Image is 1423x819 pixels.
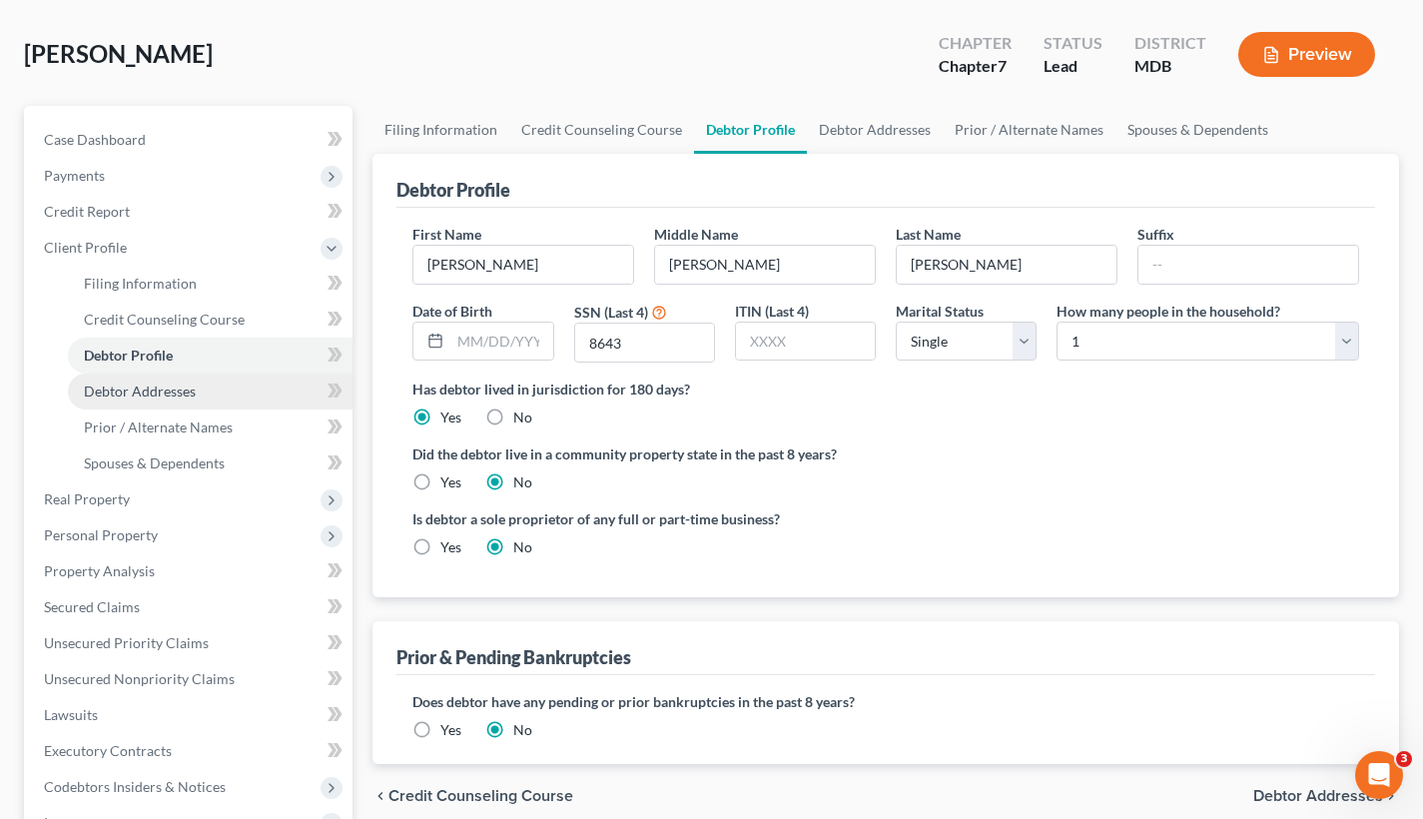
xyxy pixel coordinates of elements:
span: Debtor Addresses [84,383,196,400]
label: Has debtor lived in jurisdiction for 180 days? [412,379,1359,400]
a: Property Analysis [28,553,353,589]
label: No [513,408,532,427]
span: Credit Counseling Course [388,788,573,804]
a: Debtor Addresses [68,374,353,409]
span: Property Analysis [44,562,155,579]
label: Suffix [1137,224,1174,245]
button: Preview [1238,32,1375,77]
span: 7 [998,56,1007,75]
input: M.I [655,246,875,284]
div: MDB [1134,55,1206,78]
button: chevron_left Credit Counseling Course [372,788,573,804]
label: SSN (Last 4) [574,302,648,323]
span: Secured Claims [44,598,140,615]
input: MM/DD/YYYY [450,323,552,361]
a: Lawsuits [28,697,353,733]
iframe: Intercom live chat [1355,751,1403,799]
a: Unsecured Nonpriority Claims [28,661,353,697]
a: Unsecured Priority Claims [28,625,353,661]
input: -- [1138,246,1358,284]
label: Did the debtor live in a community property state in the past 8 years? [412,443,1359,464]
a: Credit Report [28,194,353,230]
span: Case Dashboard [44,131,146,148]
div: Prior & Pending Bankruptcies [396,645,631,669]
span: Executory Contracts [44,742,172,759]
label: First Name [412,224,481,245]
span: Prior / Alternate Names [84,418,233,435]
div: District [1134,32,1206,55]
span: Credit Counseling Course [84,311,245,328]
i: chevron_left [372,788,388,804]
label: Yes [440,720,461,740]
a: Secured Claims [28,589,353,625]
a: Filing Information [372,106,509,154]
a: Credit Counseling Course [68,302,353,338]
input: XXXX [575,324,714,362]
a: Spouses & Dependents [68,445,353,481]
a: Case Dashboard [28,122,353,158]
span: Credit Report [44,203,130,220]
a: Debtor Profile [68,338,353,374]
a: Prior / Alternate Names [68,409,353,445]
span: Spouses & Dependents [84,454,225,471]
label: Date of Birth [412,301,492,322]
span: Unsecured Nonpriority Claims [44,670,235,687]
span: Real Property [44,490,130,507]
button: Debtor Addresses chevron_right [1253,788,1399,804]
label: ITIN (Last 4) [735,301,809,322]
span: Personal Property [44,526,158,543]
label: Yes [440,408,461,427]
span: Debtor Profile [84,347,173,364]
a: Executory Contracts [28,733,353,769]
label: Does debtor have any pending or prior bankruptcies in the past 8 years? [412,691,1359,712]
span: Debtor Addresses [1253,788,1383,804]
a: Debtor Addresses [807,106,943,154]
a: Debtor Profile [694,106,807,154]
a: Credit Counseling Course [509,106,694,154]
label: Yes [440,472,461,492]
input: XXXX [736,323,875,361]
div: Debtor Profile [396,178,510,202]
label: No [513,537,532,557]
span: Client Profile [44,239,127,256]
label: No [513,472,532,492]
span: Payments [44,167,105,184]
div: Chapter [939,32,1012,55]
span: 3 [1396,751,1412,767]
label: Is debtor a sole proprietor of any full or part-time business? [412,508,876,529]
span: Lawsuits [44,706,98,723]
span: [PERSON_NAME] [24,39,213,68]
a: Spouses & Dependents [1115,106,1280,154]
div: Chapter [939,55,1012,78]
input: -- [897,246,1116,284]
label: No [513,720,532,740]
label: Middle Name [654,224,738,245]
a: Filing Information [68,266,353,302]
label: Last Name [896,224,961,245]
label: Marital Status [896,301,984,322]
label: Yes [440,537,461,557]
div: Status [1044,32,1102,55]
span: Unsecured Priority Claims [44,634,209,651]
label: How many people in the household? [1057,301,1280,322]
div: Lead [1044,55,1102,78]
span: Filing Information [84,275,197,292]
a: Prior / Alternate Names [943,106,1115,154]
input: -- [413,246,633,284]
span: Codebtors Insiders & Notices [44,778,226,795]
